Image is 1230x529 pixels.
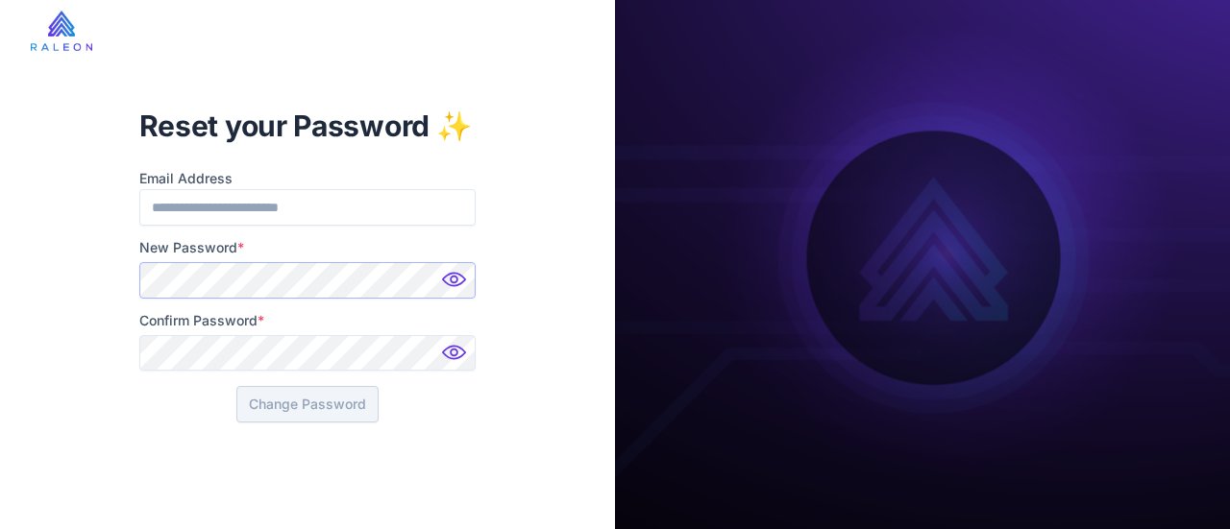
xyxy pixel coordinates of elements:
img: Password hidden [437,339,476,377]
img: Password hidden [437,266,476,304]
label: Email Address [139,168,477,189]
img: raleon-logo-whitebg.9aac0268.jpg [31,11,92,51]
label: Confirm Password [139,310,477,331]
label: New Password [139,237,477,258]
button: Change Password [236,386,379,422]
h1: Reset your Password ✨ [139,107,477,145]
